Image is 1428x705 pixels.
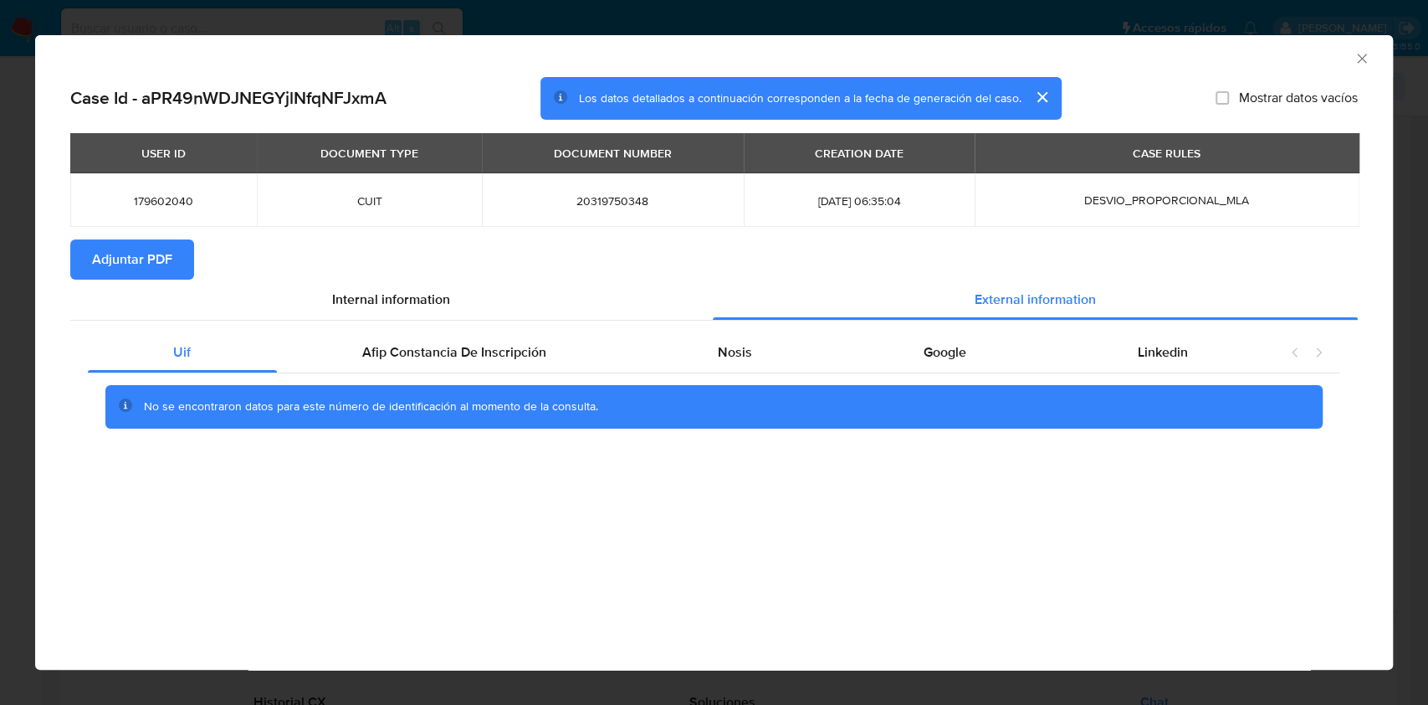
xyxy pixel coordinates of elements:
div: Detailed external info [88,332,1273,373]
span: [DATE] 06:35:04 [764,193,955,208]
span: External information [975,290,1096,309]
div: closure-recommendation-modal [35,35,1393,670]
span: DESVIO_PROPORCIONAL_MLA [1084,192,1249,208]
span: Linkedin [1138,342,1188,362]
span: Adjuntar PDF [92,241,172,278]
div: CREATION DATE [805,139,914,167]
span: Google [924,342,966,362]
button: cerrar [1021,77,1062,117]
button: Adjuntar PDF [70,239,194,280]
span: Internal information [332,290,450,309]
span: CUIT [277,193,461,208]
div: CASE RULES [1123,139,1210,167]
div: USER ID [131,139,196,167]
span: Mostrar datos vacíos [1239,90,1358,106]
span: Uif [173,342,191,362]
button: Cerrar ventana [1354,50,1369,65]
div: DOCUMENT NUMBER [544,139,682,167]
span: 20319750348 [502,193,724,208]
div: Detailed info [70,280,1358,320]
h2: Case Id - aPR49nWDJNEGYjlNfqNFJxmA [70,87,386,109]
span: 179602040 [90,193,237,208]
span: Nosis [718,342,752,362]
span: Afip Constancia De Inscripción [362,342,546,362]
span: No se encontraron datos para este número de identificación al momento de la consulta. [144,398,598,414]
input: Mostrar datos vacíos [1216,91,1229,105]
span: Los datos detallados a continuación corresponden a la fecha de generación del caso. [579,90,1021,106]
div: DOCUMENT TYPE [310,139,428,167]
